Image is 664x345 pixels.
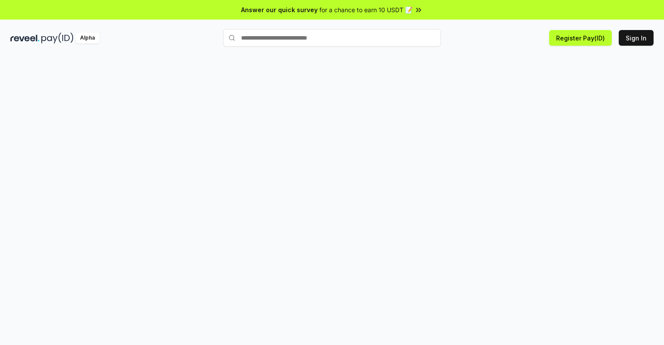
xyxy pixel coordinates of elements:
[549,30,612,46] button: Register Pay(ID)
[619,30,654,46] button: Sign In
[10,33,40,44] img: reveel_dark
[75,33,100,44] div: Alpha
[319,5,412,14] span: for a chance to earn 10 USDT 📝
[41,33,74,44] img: pay_id
[241,5,318,14] span: Answer our quick survey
